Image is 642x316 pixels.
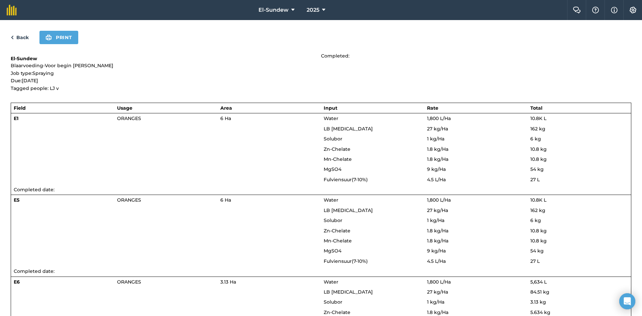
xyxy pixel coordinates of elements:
[321,277,424,287] td: Water
[218,103,321,113] th: Area
[528,226,631,236] td: 10.8 kg
[424,256,528,266] td: 4.5 L / Ha
[424,164,528,174] td: 9 kg / Ha
[11,70,321,77] p: Job type: Spraying
[592,7,600,13] img: A question mark icon
[321,103,424,113] th: Input
[14,279,20,285] strong: E6
[528,256,631,266] td: 27 L
[14,197,19,203] strong: E5
[528,246,631,256] td: 54 kg
[424,113,528,124] td: 1,800 L / Ha
[528,103,631,113] th: Total
[321,113,424,124] td: Water
[629,7,637,13] img: A cog icon
[528,287,631,297] td: 84.51 kg
[39,31,78,44] button: Print
[218,195,321,205] td: 6 Ha
[321,175,424,185] td: Fulviensuur(7-10%)
[7,5,17,15] img: fieldmargin Logo
[11,266,631,277] td: Completed date:
[528,113,631,124] td: 10.8K L
[424,144,528,154] td: 1.8 kg / Ha
[114,195,218,205] td: ORANGES
[321,287,424,297] td: LB [MEDICAL_DATA]
[424,277,528,287] td: 1,800 L / Ha
[321,134,424,144] td: Solubor
[528,144,631,154] td: 10.8 kg
[321,124,424,134] td: LB [MEDICAL_DATA]
[114,277,218,287] td: ORANGES
[424,246,528,256] td: 9 kg / Ha
[424,195,528,205] td: 1,800 L / Ha
[528,154,631,164] td: 10.8 kg
[321,246,424,256] td: MgSO4
[321,205,424,215] td: LB [MEDICAL_DATA]
[11,55,321,62] h1: El-Sundew
[11,103,114,113] th: Field
[424,226,528,236] td: 1.8 kg / Ha
[528,236,631,246] td: 10.8 kg
[321,226,424,236] td: Zn-Chelate
[321,215,424,225] td: Solubor
[424,236,528,246] td: 1.8 kg / Ha
[11,33,29,41] a: Back
[258,6,289,14] span: El-Sundew
[528,277,631,287] td: 5,634 L
[114,103,218,113] th: Usage
[424,124,528,134] td: 27 kg / Ha
[321,164,424,174] td: MgSO4
[424,175,528,185] td: 4.5 L / Ha
[45,33,52,41] img: svg+xml;base64,PHN2ZyB4bWxucz0iaHR0cDovL3d3dy53My5vcmcvMjAwMC9zdmciIHdpZHRoPSIxOSIgaGVpZ2h0PSIyNC...
[528,134,631,144] td: 6 kg
[307,6,319,14] span: 2025
[11,33,14,41] img: svg+xml;base64,PHN2ZyB4bWxucz0iaHR0cDovL3d3dy53My5vcmcvMjAwMC9zdmciIHdpZHRoPSI5IiBoZWlnaHQ9IjI0Ii...
[611,6,618,14] img: svg+xml;base64,PHN2ZyB4bWxucz0iaHR0cDovL3d3dy53My5vcmcvMjAwMC9zdmciIHdpZHRoPSIxNyIgaGVpZ2h0PSIxNy...
[14,115,18,121] strong: E1
[424,134,528,144] td: 1 kg / Ha
[424,205,528,215] td: 27 kg / Ha
[11,62,321,69] p: Blaarvoeding-Voor begin [PERSON_NAME]
[424,287,528,297] td: 27 kg / Ha
[528,124,631,134] td: 162 kg
[528,297,631,307] td: 3.13 kg
[321,297,424,307] td: Solubor
[321,236,424,246] td: Mn-Chelate
[528,215,631,225] td: 6 kg
[11,185,631,195] td: Completed date:
[573,7,581,13] img: Two speech bubbles overlapping with the left bubble in the forefront
[528,175,631,185] td: 27 L
[114,113,218,124] td: ORANGES
[424,154,528,164] td: 1.8 kg / Ha
[321,144,424,154] td: Zn-Chelate
[321,256,424,266] td: Fulviensuur(7-10%)
[11,77,321,84] p: Due: [DATE]
[424,215,528,225] td: 1 kg / Ha
[218,277,321,287] td: 3.13 Ha
[424,103,528,113] th: Rate
[528,195,631,205] td: 10.8K L
[528,205,631,215] td: 162 kg
[321,195,424,205] td: Water
[321,154,424,164] td: Mn-Chelate
[528,164,631,174] td: 54 kg
[424,297,528,307] td: 1 kg / Ha
[218,113,321,124] td: 6 Ha
[619,293,635,309] div: Open Intercom Messenger
[11,85,321,92] p: Tagged people: LJ v
[321,52,631,60] p: Completed:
